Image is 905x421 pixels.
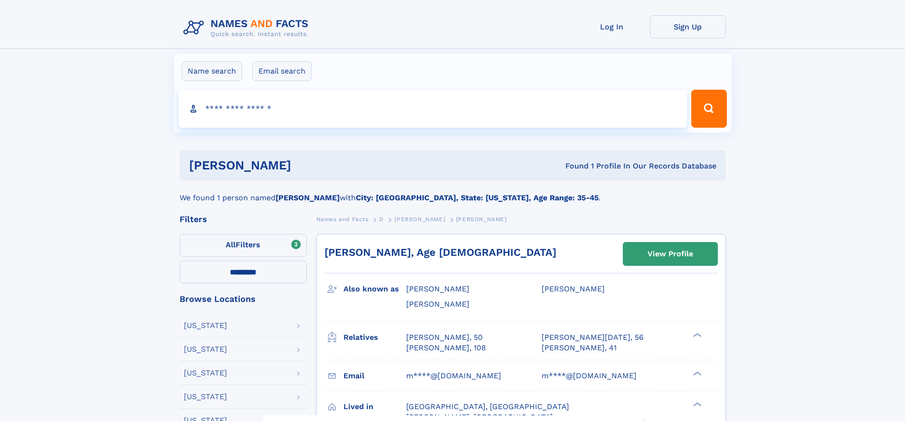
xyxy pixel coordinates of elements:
label: Email search [252,61,312,81]
a: [PERSON_NAME] [394,213,445,225]
h3: Lived in [343,399,406,415]
span: [PERSON_NAME] [542,284,605,293]
span: [PERSON_NAME] [406,284,469,293]
span: [PERSON_NAME] [394,216,445,223]
span: D [379,216,384,223]
a: Sign Up [650,15,726,38]
div: [US_STATE] [184,322,227,329]
div: ❯ [691,401,702,407]
a: D [379,213,384,225]
b: [PERSON_NAME] [276,193,340,202]
div: We found 1 person named with . [180,181,726,204]
div: View Profile [648,243,693,265]
img: Logo Names and Facts [180,15,316,41]
span: [PERSON_NAME] [406,299,469,309]
span: All [226,240,236,249]
h3: Relatives [343,329,406,346]
label: Filters [180,234,307,257]
a: [PERSON_NAME][DATE], 56 [542,332,644,343]
b: City: [GEOGRAPHIC_DATA], State: [US_STATE], Age Range: 35-45 [356,193,599,202]
h1: [PERSON_NAME] [189,159,429,171]
input: search input [179,90,687,128]
a: [PERSON_NAME], 50 [406,332,483,343]
a: Log In [574,15,650,38]
h3: Also known as [343,281,406,297]
a: [PERSON_NAME], 41 [542,343,617,353]
div: Filters [180,215,307,224]
label: Name search [181,61,242,81]
div: Browse Locations [180,295,307,303]
span: [PERSON_NAME] [456,216,507,223]
span: [GEOGRAPHIC_DATA], [GEOGRAPHIC_DATA] [406,402,569,411]
a: [PERSON_NAME], Age [DEMOGRAPHIC_DATA] [324,246,556,258]
a: Names and Facts [316,213,369,225]
div: ❯ [691,370,702,376]
div: ❯ [691,332,702,338]
div: [US_STATE] [184,393,227,401]
div: Found 1 Profile In Our Records Database [428,161,716,171]
div: [US_STATE] [184,346,227,353]
a: [PERSON_NAME], 108 [406,343,486,353]
button: Search Button [691,90,726,128]
a: View Profile [623,243,717,265]
h3: Email [343,368,406,384]
div: [US_STATE] [184,369,227,377]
